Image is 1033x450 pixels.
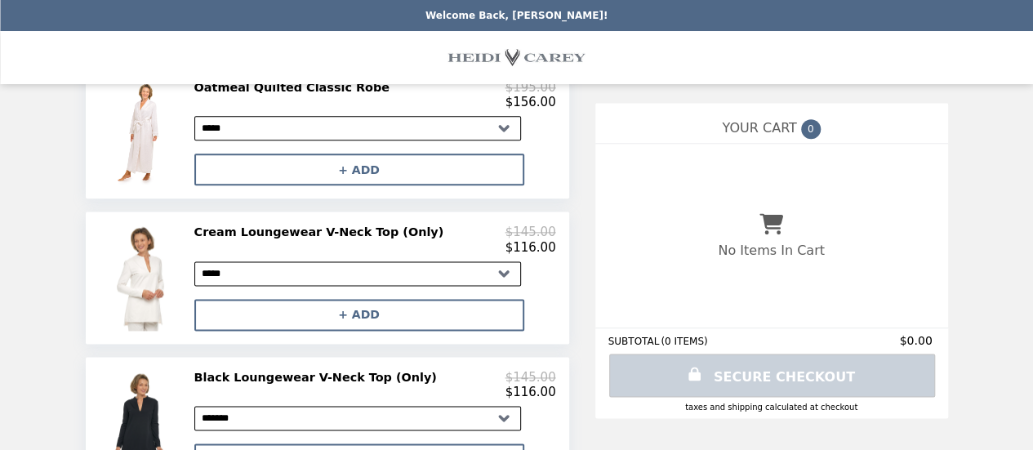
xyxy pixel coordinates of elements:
span: 0 [801,119,821,139]
button: + ADD [194,154,524,185]
h2: Cream Loungewear V-Neck Top (Only) [194,225,451,239]
select: Select a product variant [194,406,521,430]
p: $156.00 [505,95,555,109]
select: Select a product variant [194,116,521,140]
select: Select a product variant [194,261,521,286]
p: $145.00 [505,370,555,385]
p: No Items In Cart [718,243,824,258]
h2: Black Loungewear V-Neck Top (Only) [194,370,443,385]
p: $145.00 [505,225,555,239]
p: Welcome Back, [PERSON_NAME]! [425,10,608,21]
span: SUBTOTAL [608,336,661,347]
span: ( 0 ITEMS ) [661,336,707,347]
p: $116.00 [505,385,555,399]
p: $116.00 [505,240,555,255]
button: + ADD [194,299,524,331]
span: YOUR CART [722,120,796,136]
img: Oatmeal Quilted Classic Robe [102,80,185,185]
img: Brand Logo [448,41,586,74]
span: $0.00 [899,334,934,347]
div: Taxes and Shipping calculated at checkout [608,403,935,412]
img: Cream Loungewear V-Neck Top (Only) [103,225,185,330]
